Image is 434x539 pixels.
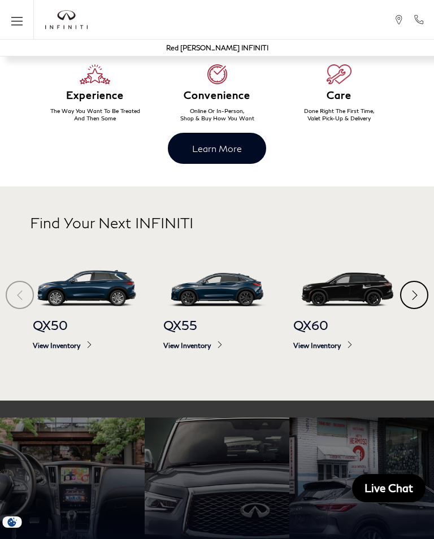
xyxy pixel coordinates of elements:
span: Online Or In-Person, Shop & Buy How You Want [180,107,254,121]
a: QX55 QX55 View Inventory [163,282,271,360]
div: Next [400,281,428,309]
img: QX50 [33,270,140,306]
span: Done Right The First Time, Valet Pick-Up & Delivery [304,107,375,121]
h6: Convenience [156,90,278,101]
h6: Care [278,90,400,101]
h2: Find Your Next INFINITI [30,215,403,259]
a: Learn More [168,133,266,164]
span: Live Chat [359,481,419,495]
a: Red [PERSON_NAME] INFINITI [166,44,268,52]
a: Live Chat [352,474,426,502]
h6: Experience [34,90,156,101]
span: QX55 [163,318,271,333]
span: View Inventory [33,341,140,350]
span: QX60 [293,318,401,333]
span: The Way You Want To Be Treated And Then Some [50,107,140,121]
img: QX60 [293,270,401,306]
span: QX50 [33,318,140,333]
img: QX55 [163,270,271,306]
a: QX50 QX50 View Inventory [33,282,140,360]
a: QX60 QX60 View Inventory [293,282,401,360]
a: infiniti [45,10,88,29]
span: View Inventory [293,341,401,350]
img: INFINITI [45,10,88,29]
span: View Inventory [163,341,271,350]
